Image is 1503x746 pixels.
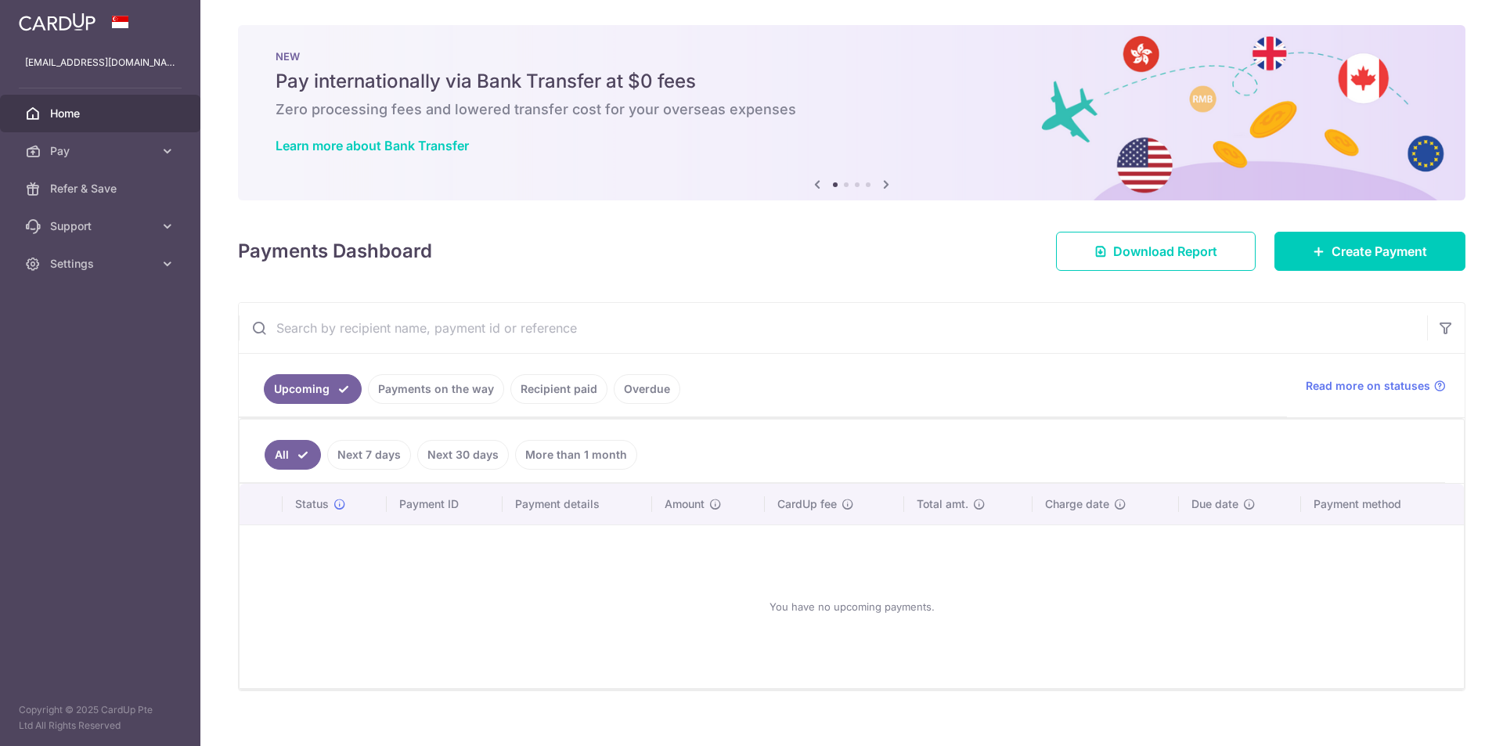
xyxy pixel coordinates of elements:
[1113,242,1217,261] span: Download Report
[614,374,680,404] a: Overdue
[417,440,509,470] a: Next 30 days
[50,181,153,196] span: Refer & Save
[265,440,321,470] a: All
[238,25,1465,200] img: Bank transfer banner
[1306,378,1430,394] span: Read more on statuses
[327,440,411,470] a: Next 7 days
[777,496,837,512] span: CardUp fee
[276,138,469,153] a: Learn more about Bank Transfer
[510,374,607,404] a: Recipient paid
[1045,496,1109,512] span: Charge date
[239,303,1427,353] input: Search by recipient name, payment id or reference
[1306,378,1446,394] a: Read more on statuses
[1301,484,1464,524] th: Payment method
[665,496,705,512] span: Amount
[50,218,153,234] span: Support
[1191,496,1238,512] span: Due date
[19,13,96,31] img: CardUp
[1056,232,1256,271] a: Download Report
[295,496,329,512] span: Status
[238,237,432,265] h4: Payments Dashboard
[276,69,1428,94] h5: Pay internationally via Bank Transfer at $0 fees
[264,374,362,404] a: Upcoming
[50,143,153,159] span: Pay
[917,496,968,512] span: Total amt.
[50,106,153,121] span: Home
[368,374,504,404] a: Payments on the way
[276,100,1428,119] h6: Zero processing fees and lowered transfer cost for your overseas expenses
[1332,242,1427,261] span: Create Payment
[515,440,637,470] a: More than 1 month
[387,484,503,524] th: Payment ID
[258,538,1445,676] div: You have no upcoming payments.
[50,256,153,272] span: Settings
[1274,232,1465,271] a: Create Payment
[276,50,1428,63] p: NEW
[503,484,653,524] th: Payment details
[25,55,175,70] p: [EMAIL_ADDRESS][DOMAIN_NAME]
